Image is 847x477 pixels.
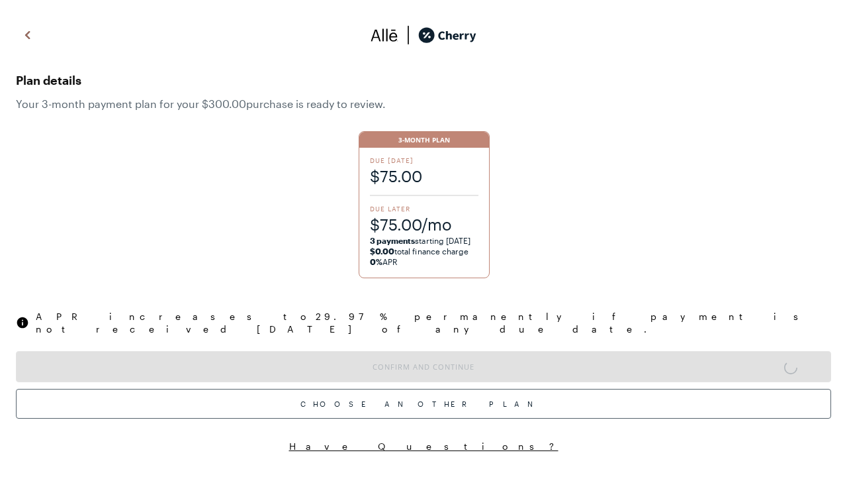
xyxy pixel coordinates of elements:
[370,246,394,256] strong: $0.00
[36,310,831,335] span: APR increases to 29.97 % permanently if payment is not received [DATE] of any due date.
[16,389,831,419] div: Choose Another Plan
[16,316,29,329] img: svg%3e
[418,25,476,45] img: cherry_black_logo-DrOE_MJI.svg
[20,25,36,45] img: svg%3e
[370,236,416,245] strong: 3 payments
[16,351,831,382] button: Confirm and Continue
[370,257,398,266] span: APR
[370,156,479,165] span: Due [DATE]
[370,213,479,235] span: $75.00/mo
[370,246,469,256] span: total finance charge
[370,165,479,187] span: $75.00
[371,25,398,45] img: svg%3e
[370,236,471,245] span: starting [DATE]
[16,97,831,110] span: Your 3 -month payment plan for your $300.00 purchase is ready to review.
[359,132,490,148] div: 3-Month Plan
[16,70,831,91] span: Plan details
[370,204,479,213] span: Due Later
[370,257,382,266] strong: 0%
[16,440,831,452] button: Have Questions?
[398,25,418,45] img: svg%3e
